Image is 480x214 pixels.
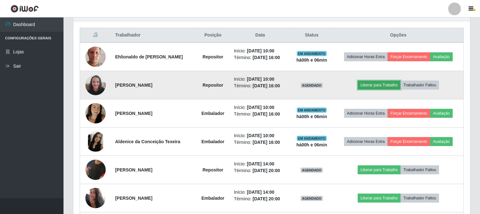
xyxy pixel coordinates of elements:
[111,28,196,43] th: Trabalhador
[253,140,280,145] time: [DATE] 16:00
[253,111,280,117] time: [DATE] 16:00
[290,28,333,43] th: Status
[253,83,280,88] time: [DATE] 16:00
[297,108,327,113] span: EM ANDAMENTO
[115,111,152,116] strong: [PERSON_NAME]
[202,111,224,116] strong: Embalador
[358,194,401,203] button: Liberar para Trabalho
[358,81,401,90] button: Liberar para Trabalho
[388,137,430,146] button: Forçar Encerramento
[301,83,323,88] span: AGENDADO
[85,95,106,131] img: 1682443314153.jpeg
[234,189,287,196] li: Início:
[401,81,439,90] button: Trabalhador Faltou
[203,83,223,88] strong: Repositor
[10,5,39,13] img: CoreUI Logo
[115,196,152,201] strong: [PERSON_NAME]
[85,149,106,191] img: 1750371001902.jpeg
[234,132,287,139] li: Início:
[115,83,152,88] strong: [PERSON_NAME]
[247,105,274,110] time: [DATE] 10:00
[247,190,274,195] time: [DATE] 14:00
[234,48,287,54] li: Início:
[358,165,401,174] button: Liberar para Trabalho
[388,109,430,118] button: Forçar Encerramento
[401,165,439,174] button: Trabalhador Faltou
[247,133,274,138] time: [DATE] 10:00
[202,196,224,201] strong: Embalador
[301,168,323,173] span: AGENDADO
[297,57,327,63] strong: há 00 h e 06 min
[203,54,223,59] strong: Repositor
[234,111,287,117] li: Término:
[301,196,323,201] span: AGENDADO
[234,76,287,83] li: Início:
[202,139,224,144] strong: Embalador
[297,142,327,147] strong: há 00 h e 06 min
[297,51,327,56] span: EM ANDAMENTO
[344,137,388,146] button: Adicionar Horas Extra
[234,196,287,202] li: Término:
[430,137,453,146] button: Avaliação
[253,196,280,201] time: [DATE] 20:00
[85,71,106,98] img: 1747182351528.jpeg
[115,54,183,59] strong: Ehlionaldo de [PERSON_NAME]
[196,28,230,43] th: Posição
[234,54,287,61] li: Término:
[234,83,287,89] li: Término:
[253,55,280,60] time: [DATE] 16:00
[85,39,106,75] img: 1675087680149.jpeg
[247,48,274,53] time: [DATE] 10:00
[247,161,274,166] time: [DATE] 14:00
[234,139,287,146] li: Término:
[203,167,223,172] strong: Repositor
[230,28,290,43] th: Data
[115,139,180,144] strong: Aldenice da Conceição Texeira
[297,114,327,119] strong: há 00 h e 06 min
[247,77,274,82] time: [DATE] 10:00
[344,52,388,61] button: Adicionar Horas Extra
[430,109,453,118] button: Avaliação
[344,109,388,118] button: Adicionar Horas Extra
[388,52,430,61] button: Forçar Encerramento
[401,194,439,203] button: Trabalhador Faltou
[234,161,287,167] li: Início:
[297,136,327,141] span: EM ANDAMENTO
[430,52,453,61] button: Avaliação
[115,167,152,172] strong: [PERSON_NAME]
[234,104,287,111] li: Início:
[253,168,280,173] time: [DATE] 20:00
[85,131,106,152] img: 1744494663000.jpeg
[333,28,464,43] th: Opções
[234,167,287,174] li: Término:
[85,185,106,212] img: 1672695998184.jpeg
